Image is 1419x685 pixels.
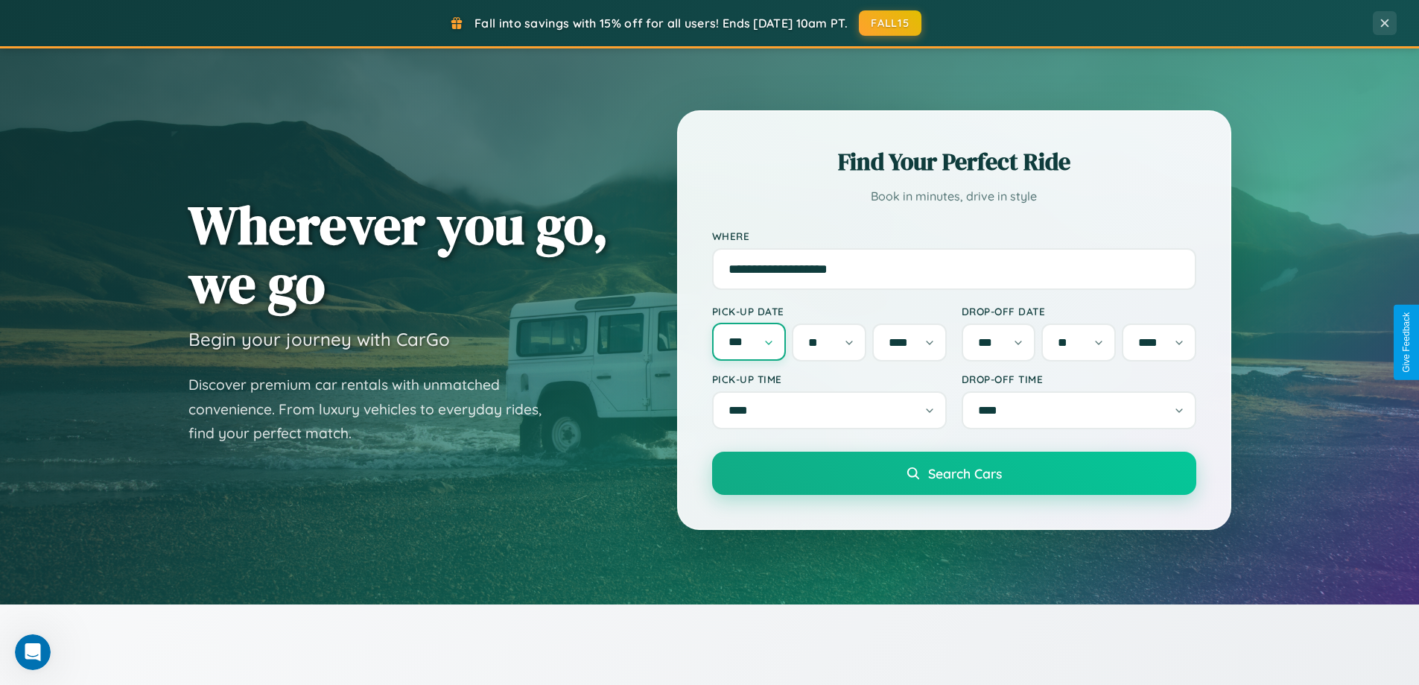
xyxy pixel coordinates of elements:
[962,373,1196,385] label: Drop-off Time
[712,373,947,385] label: Pick-up Time
[712,186,1196,207] p: Book in minutes, drive in style
[712,452,1196,495] button: Search Cars
[1401,312,1412,373] div: Give Feedback
[962,305,1196,318] label: Drop-off Date
[712,230,1196,242] label: Where
[928,465,1002,482] span: Search Cars
[712,305,947,318] label: Pick-up Date
[188,373,561,446] p: Discover premium car rentals with unmatched convenience. From luxury vehicles to everyday rides, ...
[474,16,848,31] span: Fall into savings with 15% off for all users! Ends [DATE] 10am PT.
[188,195,609,313] h1: Wherever you go, we go
[712,145,1196,178] h2: Find Your Perfect Ride
[188,328,450,350] h3: Begin your journey with CarGo
[859,10,921,36] button: FALL15
[15,634,51,670] iframe: Intercom live chat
